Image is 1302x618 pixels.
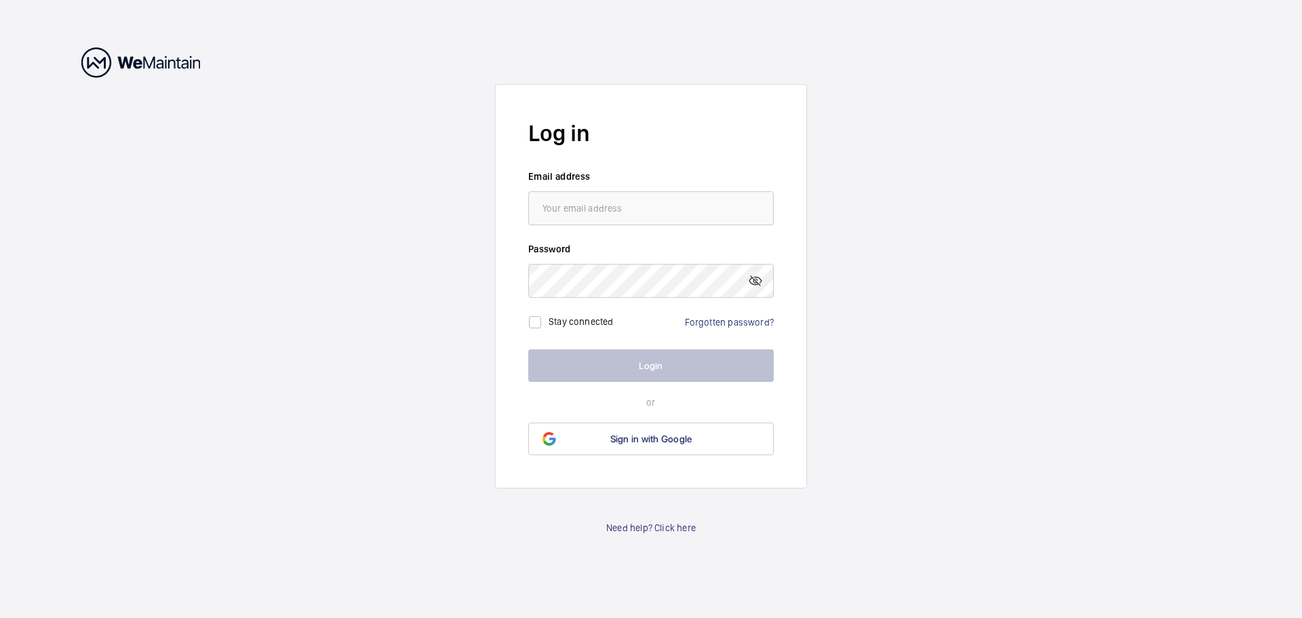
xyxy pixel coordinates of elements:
[549,315,614,326] label: Stay connected
[606,521,696,535] a: Need help? Click here
[685,317,774,328] a: Forgotten password?
[528,170,774,183] label: Email address
[528,242,774,256] label: Password
[610,433,692,444] span: Sign in with Google
[528,395,774,409] p: or
[528,117,774,149] h2: Log in
[528,349,774,382] button: Login
[528,191,774,225] input: Your email address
